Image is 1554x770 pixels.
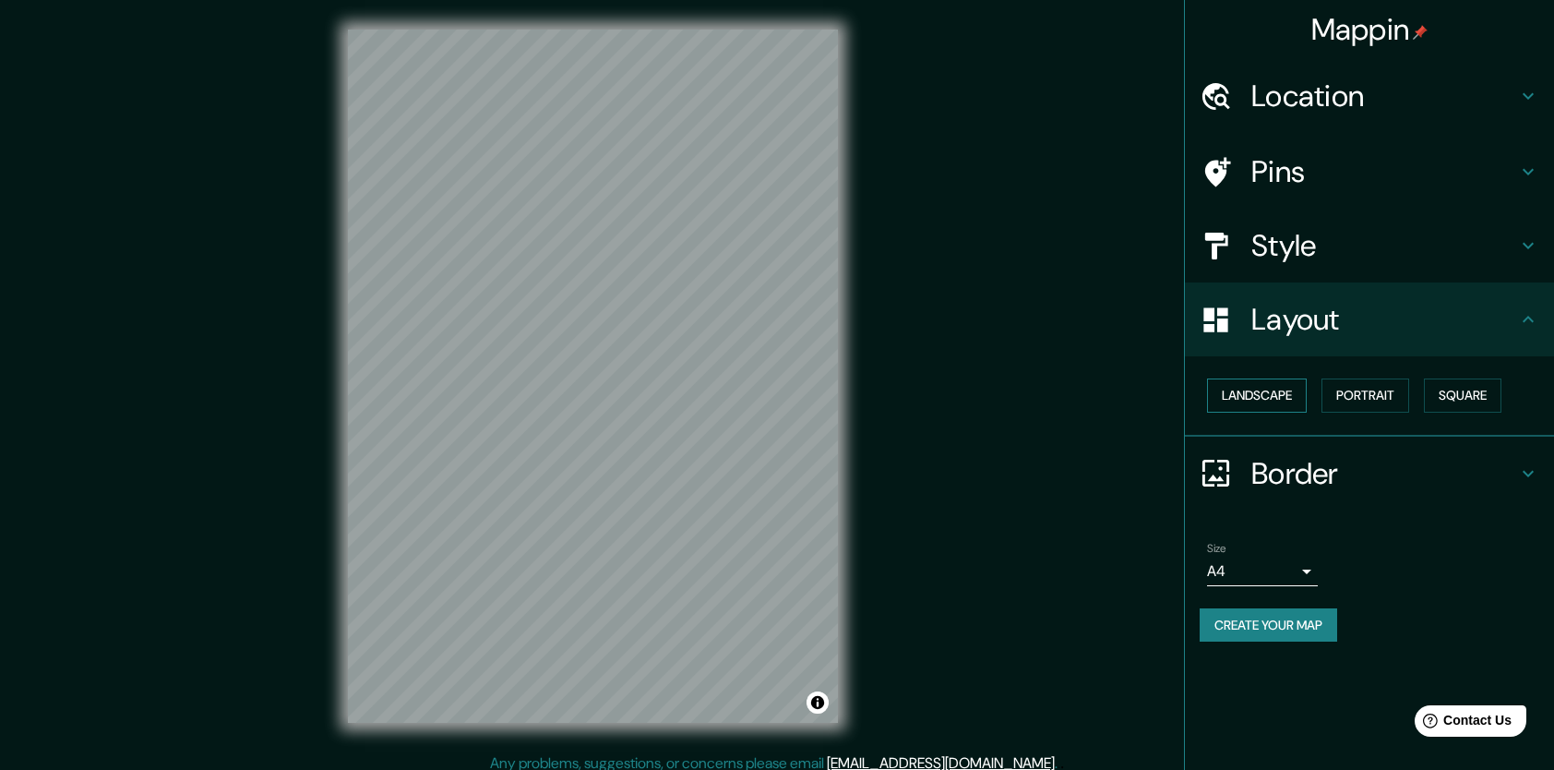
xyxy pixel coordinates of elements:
h4: Layout [1251,301,1517,338]
div: Layout [1185,283,1554,356]
div: Border [1185,437,1554,511]
h4: Pins [1251,153,1517,190]
div: Style [1185,209,1554,283]
canvas: Map [348,30,838,723]
button: Portrait [1321,379,1409,413]
h4: Style [1251,227,1517,264]
div: A4 [1207,557,1318,586]
h4: Mappin [1311,11,1428,48]
h4: Location [1251,78,1517,114]
h4: Border [1251,455,1517,492]
div: Location [1185,59,1554,133]
button: Create your map [1200,608,1337,643]
iframe: Help widget launcher [1390,698,1534,750]
button: Square [1424,379,1501,413]
div: Pins [1185,135,1554,209]
label: Size [1207,540,1226,556]
button: Toggle attribution [807,692,829,714]
button: Landscape [1207,379,1307,413]
img: pin-icon.png [1413,25,1428,40]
